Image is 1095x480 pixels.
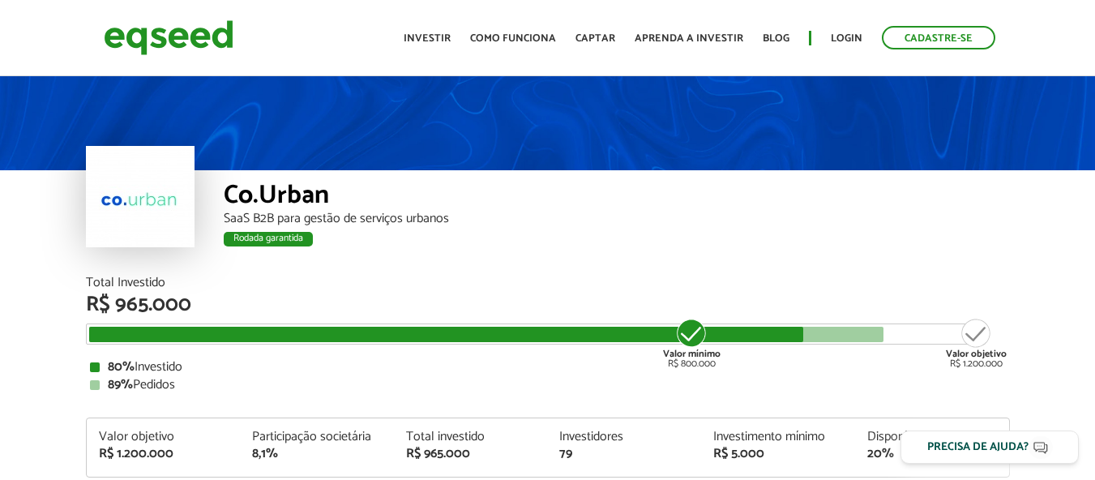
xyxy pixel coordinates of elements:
div: Total investido [406,431,536,444]
div: 8,1% [252,448,382,461]
a: Como funciona [470,33,556,44]
a: Login [831,33,862,44]
strong: Valor objetivo [946,346,1007,362]
a: Investir [404,33,451,44]
div: R$ 800.000 [661,317,722,369]
div: R$ 1.200.000 [99,448,229,461]
div: 79 [559,448,689,461]
div: Investido [90,361,1006,374]
div: R$ 1.200.000 [946,317,1007,369]
a: Captar [575,33,615,44]
div: Participação societária [252,431,382,444]
div: Investidores [559,431,689,444]
div: Co.Urban [224,182,1010,212]
div: Pedidos [90,379,1006,392]
a: Blog [763,33,789,44]
div: Total Investido [86,276,1010,289]
a: Cadastre-se [882,26,995,49]
div: Valor objetivo [99,431,229,444]
div: Disponível [867,431,997,444]
div: SaaS B2B para gestão de serviços urbanos [224,212,1010,225]
div: Investimento mínimo [713,431,843,444]
img: EqSeed [104,16,233,59]
div: 20% [867,448,997,461]
a: Aprenda a investir [635,33,743,44]
div: Rodada garantida [224,232,313,246]
div: R$ 5.000 [713,448,843,461]
strong: 89% [108,374,133,396]
div: R$ 965.000 [86,294,1010,315]
strong: Valor mínimo [663,346,721,362]
div: R$ 965.000 [406,448,536,461]
strong: 80% [108,356,135,378]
